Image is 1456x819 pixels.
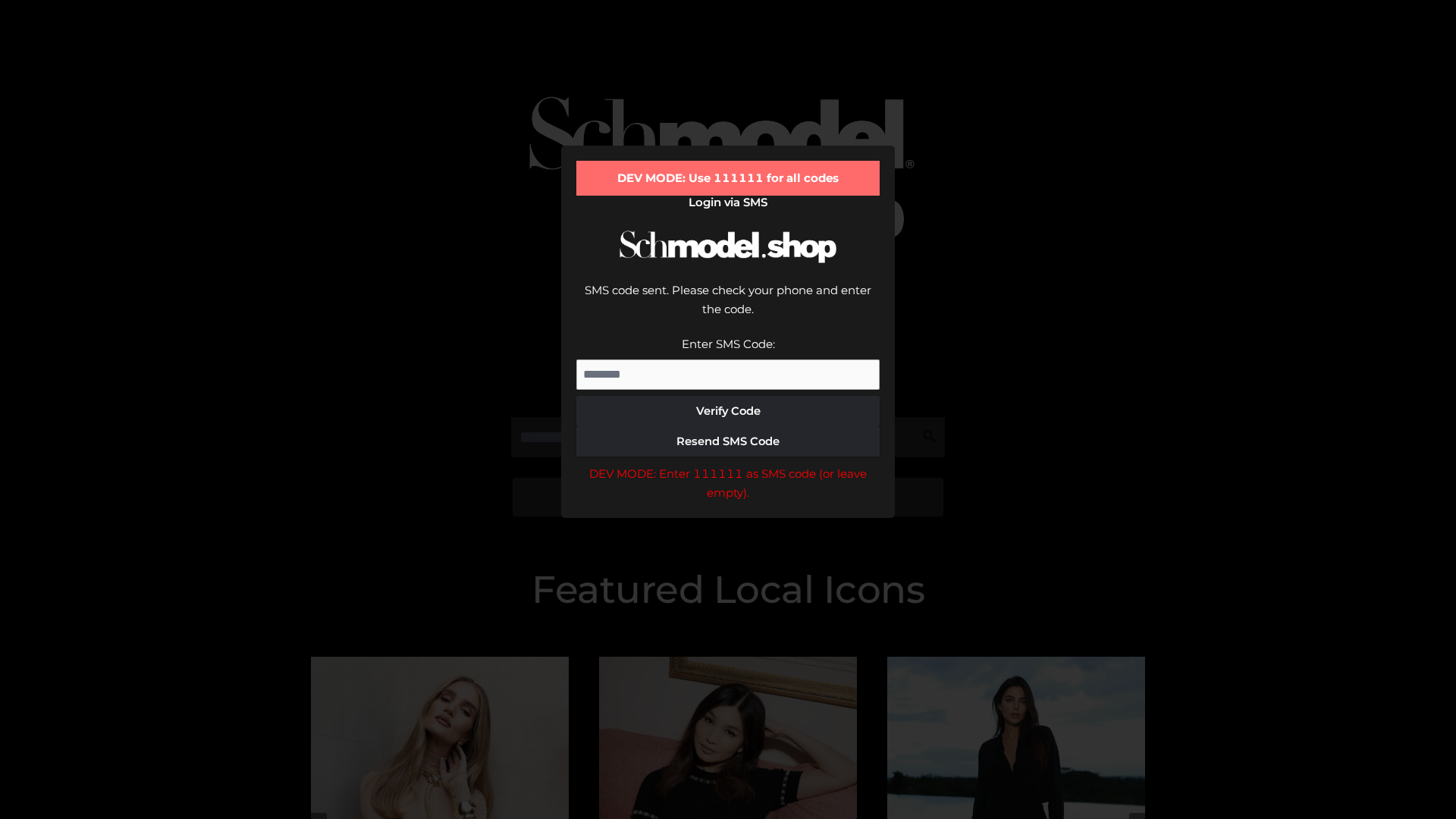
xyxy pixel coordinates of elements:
[576,464,880,503] div: DEV MODE: Enter 111111 as SMS code (or leave empty).
[576,161,880,196] div: DEV MODE: Use 111111 for all codes
[576,396,880,426] button: Verify Code
[576,281,880,334] div: SMS code sent. Please check your phone and enter the code.
[614,217,842,277] img: Schmodel Logo
[576,196,880,209] h2: Login via SMS
[682,337,775,351] label: Enter SMS Code:
[576,426,880,457] button: Resend SMS Code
